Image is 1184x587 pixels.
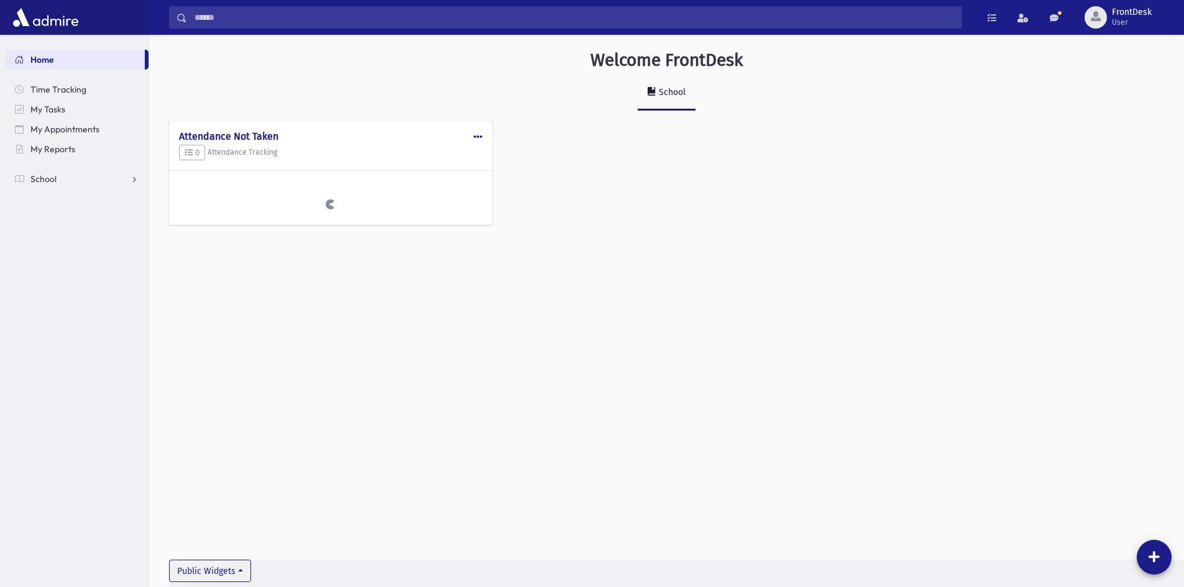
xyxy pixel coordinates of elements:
[638,76,695,111] a: School
[5,169,149,189] a: School
[179,130,482,142] h4: Attendance Not Taken
[185,148,200,157] span: 0
[1112,17,1152,27] span: User
[30,84,86,95] span: Time Tracking
[590,50,743,71] h3: Welcome FrontDesk
[187,6,961,29] input: Search
[179,145,205,161] button: 0
[30,54,54,65] span: Home
[30,143,75,155] span: My Reports
[1112,7,1152,17] span: FrontDesk
[179,145,482,161] h5: Attendance Tracking
[30,173,57,184] span: School
[5,80,149,99] a: Time Tracking
[5,99,149,119] a: My Tasks
[30,124,99,135] span: My Appointments
[656,87,686,98] div: School
[5,139,149,159] a: My Reports
[169,560,251,582] button: Public Widgets
[5,50,145,70] a: Home
[30,104,65,115] span: My Tasks
[10,5,81,30] img: AdmirePro
[5,119,149,139] a: My Appointments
